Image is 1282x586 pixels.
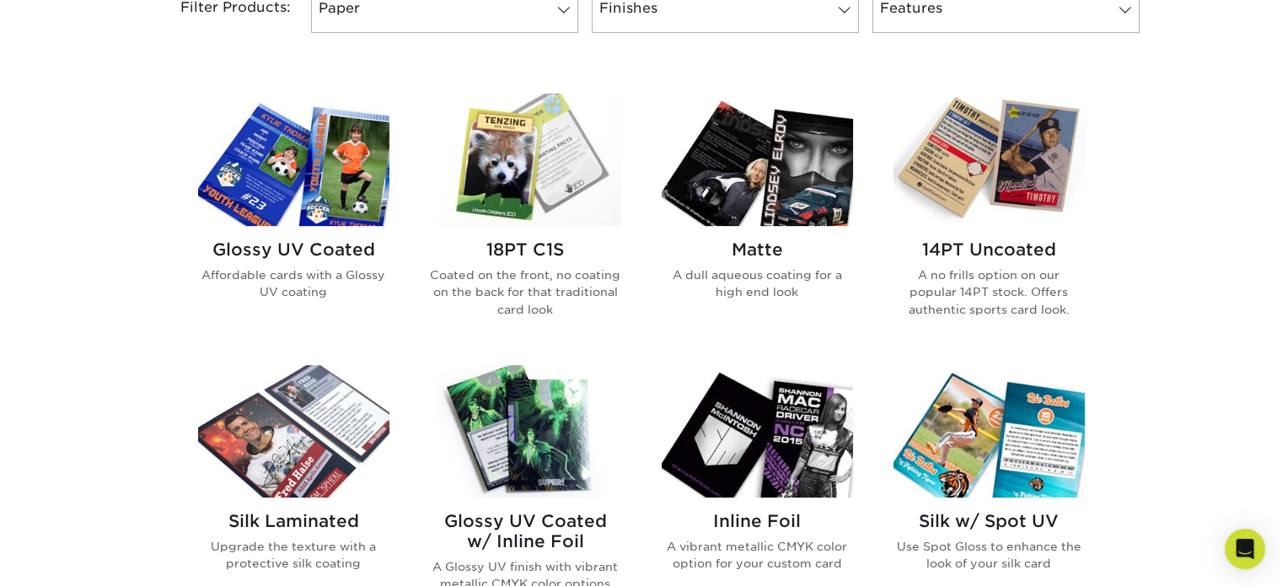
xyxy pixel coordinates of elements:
[893,266,1085,318] p: A no frills option on our popular 14PT stock. Offers authentic sports card look.
[1225,529,1265,569] div: Open Intercom Messenger
[430,266,621,318] p: Coated on the front, no coating on the back for that traditional card look
[198,94,389,345] a: Glossy UV Coated Trading Cards Glossy UV Coated Affordable cards with a Glossy UV coating
[198,266,389,301] p: Affordable cards with a Glossy UV coating
[893,511,1085,531] h2: Silk w/ Spot UV
[198,538,389,573] p: Upgrade the texture with a protective silk coating
[198,511,389,531] h2: Silk Laminated
[893,538,1085,573] p: Use Spot Gloss to enhance the look of your silk card
[893,94,1085,345] a: 14PT Uncoated Trading Cards 14PT Uncoated A no frills option on our popular 14PT stock. Offers au...
[198,365,389,497] img: Silk Laminated Trading Cards
[662,94,853,345] a: Matte Trading Cards Matte A dull aqueous coating for a high end look
[662,94,853,226] img: Matte Trading Cards
[430,94,621,345] a: 18PT C1S Trading Cards 18PT C1S Coated on the front, no coating on the back for that traditional ...
[430,94,621,226] img: 18PT C1S Trading Cards
[430,365,621,497] img: Glossy UV Coated w/ Inline Foil Trading Cards
[430,511,621,551] h2: Glossy UV Coated w/ Inline Foil
[662,365,853,497] img: Inline Foil Trading Cards
[198,94,389,226] img: Glossy UV Coated Trading Cards
[893,239,1085,260] h2: 14PT Uncoated
[893,94,1085,226] img: 14PT Uncoated Trading Cards
[662,538,853,573] p: A vibrant metallic CMYK color option for your custom card
[430,239,621,260] h2: 18PT C1S
[662,239,853,260] h2: Matte
[662,511,853,531] h2: Inline Foil
[893,365,1085,497] img: Silk w/ Spot UV Trading Cards
[4,535,143,580] iframe: Google Customer Reviews
[662,266,853,301] p: A dull aqueous coating for a high end look
[198,239,389,260] h2: Glossy UV Coated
